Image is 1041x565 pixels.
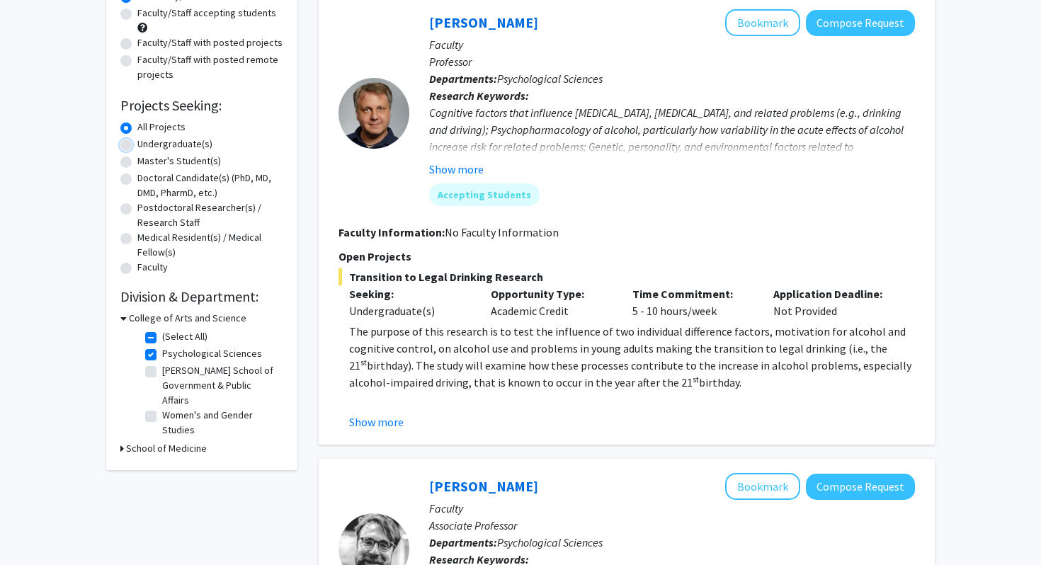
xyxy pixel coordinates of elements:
label: Doctoral Candidate(s) (PhD, MD, DMD, PharmD, etc.) [137,171,283,200]
sup: st [360,357,367,367]
p: Open Projects [339,248,915,265]
label: Women's and Gender Studies [162,408,280,438]
h3: College of Arts and Science [129,311,246,326]
p: Opportunity Type: [491,285,611,302]
span: Transition to Legal Drinking Research [339,268,915,285]
span: birthday. [699,375,741,389]
label: Faculty/Staff with posted remote projects [137,52,283,82]
span: No Faculty Information [445,225,559,239]
p: Professor [429,53,915,70]
button: Compose Request to Denis McCarthy [806,10,915,36]
div: Cognitive factors that influence [MEDICAL_DATA], [MEDICAL_DATA], and related problems (e.g., drin... [429,104,915,172]
p: Application Deadline: [773,285,894,302]
div: 5 - 10 hours/week [622,285,763,319]
label: Faculty/Staff accepting students [137,6,276,21]
label: Faculty [137,260,168,275]
button: Compose Request to Nicholas Gaspelin [806,474,915,500]
p: Faculty [429,500,915,517]
label: All Projects [137,120,186,135]
div: Undergraduate(s) [349,302,470,319]
p: Seeking: [349,285,470,302]
label: (Select All) [162,329,207,344]
button: Add Nicholas Gaspelin to Bookmarks [725,473,800,500]
mat-chip: Accepting Students [429,183,540,206]
h2: Projects Seeking: [120,97,283,114]
b: Departments: [429,72,497,86]
label: Faculty/Staff with posted projects [137,35,283,50]
b: Research Keywords: [429,89,529,103]
a: [PERSON_NAME] [429,477,538,495]
button: Add Denis McCarthy to Bookmarks [725,9,800,36]
label: [PERSON_NAME] School of Government & Public Affairs [162,363,280,408]
h2: Division & Department: [120,288,283,305]
h3: School of Medicine [126,441,207,456]
span: birthday). The study will examine how these processes contribute to the increase in alcohol probl... [349,358,911,389]
p: Faculty [429,36,915,53]
a: [PERSON_NAME] [429,13,538,31]
label: Psychological Sciences [162,346,262,361]
button: Show more [349,413,404,430]
div: Not Provided [763,285,904,319]
label: Undergraduate(s) [137,137,212,152]
sup: st [693,374,699,384]
b: Faculty Information: [339,225,445,239]
span: Psychological Sciences [497,535,603,549]
p: Time Commitment: [632,285,753,302]
div: Academic Credit [480,285,622,319]
span: The purpose of this research is to test the influence of two individual difference factors, motiv... [349,324,906,372]
b: Departments: [429,535,497,549]
span: Psychological Sciences [497,72,603,86]
label: Master's Student(s) [137,154,221,169]
p: Associate Professor [429,517,915,534]
label: Medical Resident(s) / Medical Fellow(s) [137,230,283,260]
button: Show more [429,161,484,178]
iframe: Chat [11,501,60,554]
label: Postdoctoral Researcher(s) / Research Staff [137,200,283,230]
